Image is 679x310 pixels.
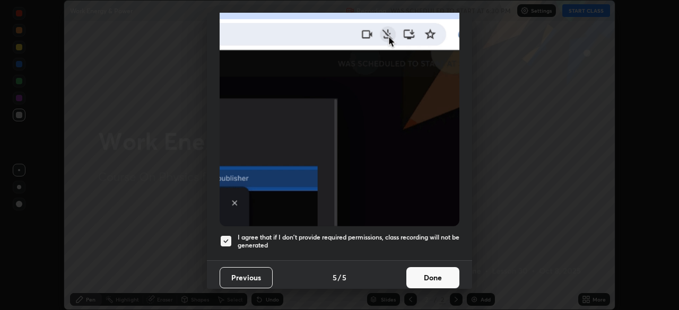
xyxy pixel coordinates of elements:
[406,267,459,288] button: Done
[333,272,337,283] h4: 5
[220,267,273,288] button: Previous
[338,272,341,283] h4: /
[342,272,346,283] h4: 5
[238,233,459,250] h5: I agree that if I don't provide required permissions, class recording will not be generated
